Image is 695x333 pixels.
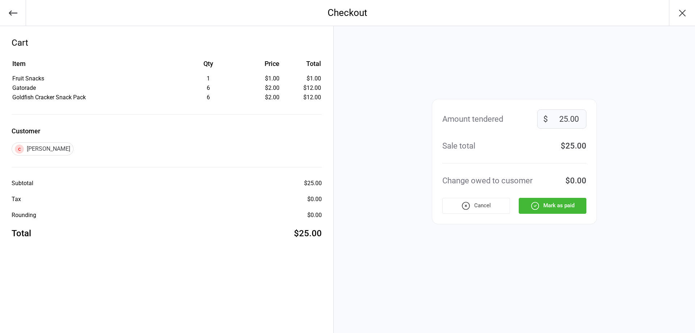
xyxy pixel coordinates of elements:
[282,84,321,92] td: $12.00
[245,74,279,83] div: $1.00
[12,59,172,74] th: Item
[565,175,586,187] div: $0.00
[12,195,21,204] div: Tax
[282,74,321,83] td: $1.00
[245,84,279,92] div: $2.00
[173,74,244,83] div: 1
[442,140,475,152] div: Sale total
[245,93,279,102] div: $2.00
[12,84,36,91] span: Gatorade
[294,227,322,240] div: $25.00
[282,59,321,74] th: Total
[12,126,322,136] label: Customer
[442,198,510,214] button: Cancel
[12,75,44,82] span: Fruit Snacks
[173,84,244,92] div: 6
[173,59,244,74] th: Qty
[519,198,586,214] button: Mark as paid
[12,227,31,240] div: Total
[12,142,73,155] div: [PERSON_NAME]
[173,93,244,102] div: 6
[12,94,86,101] span: Goldfish Cracker Snack Pack
[12,211,36,220] div: Rounding
[282,93,321,102] td: $12.00
[12,179,33,188] div: Subtotal
[307,195,322,204] div: $0.00
[442,113,503,125] div: Amount tendered
[561,140,586,152] div: $25.00
[245,59,279,68] div: Price
[307,211,322,220] div: $0.00
[543,113,548,125] span: $
[304,179,322,188] div: $25.00
[442,175,532,187] div: Change owed to cusomer
[12,36,322,49] div: Cart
